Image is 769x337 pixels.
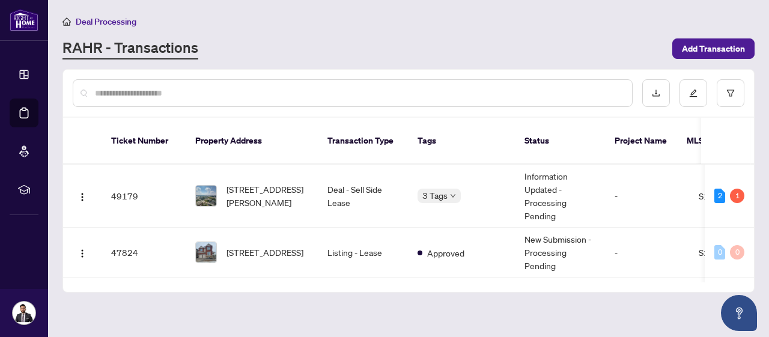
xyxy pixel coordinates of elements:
span: 3 Tags [422,189,448,202]
td: 47823 [102,278,186,327]
td: - [605,278,689,327]
td: Information Updated - Processing Pending [515,165,605,228]
button: Add Transaction [672,38,755,59]
div: 0 [730,245,744,260]
th: Property Address [186,118,318,165]
th: MLS # [677,118,749,165]
td: 49179 [102,165,186,228]
div: 0 [714,245,725,260]
button: download [642,79,670,107]
img: Profile Icon [13,302,35,324]
td: Deal - Sell Side Lease [318,165,408,228]
td: - [605,165,689,228]
td: - [605,228,689,278]
button: Logo [73,243,92,262]
th: Tags [408,118,515,165]
th: Status [515,118,605,165]
button: filter [717,79,744,107]
img: thumbnail-img [196,242,216,263]
img: logo [10,9,38,31]
span: S12300452 [699,190,747,201]
td: New Submission - Processing Pending [515,228,605,278]
th: Project Name [605,118,677,165]
td: Listing - Lease [318,278,408,327]
span: Approved [427,246,464,260]
th: Transaction Type [318,118,408,165]
span: filter [726,89,735,97]
td: 47824 [102,228,186,278]
span: S12331994 [699,247,747,258]
td: New Submission - Processing Pending [515,278,605,327]
span: home [62,17,71,26]
div: 1 [730,189,744,203]
img: Logo [78,249,87,258]
div: 2 [714,189,725,203]
td: Listing - Lease [318,228,408,278]
th: Ticket Number [102,118,186,165]
button: Logo [73,186,92,205]
span: [STREET_ADDRESS][PERSON_NAME] [226,183,308,209]
a: RAHR - Transactions [62,38,198,59]
button: edit [679,79,707,107]
span: [STREET_ADDRESS] [226,246,303,259]
span: down [450,193,456,199]
span: edit [689,89,698,97]
img: thumbnail-img [196,186,216,206]
button: Open asap [721,295,757,331]
span: Add Transaction [682,39,745,58]
span: download [652,89,660,97]
img: Logo [78,192,87,202]
span: Deal Processing [76,16,136,27]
